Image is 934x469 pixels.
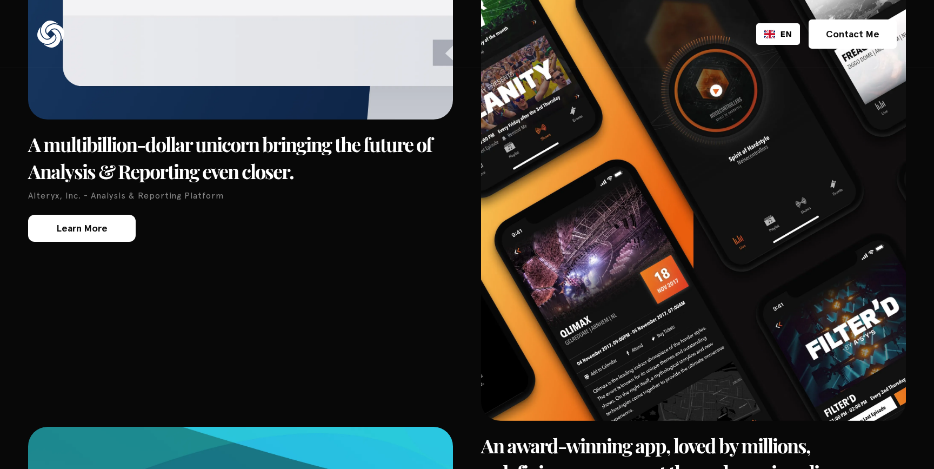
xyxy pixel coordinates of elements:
div: Learn More [56,223,108,233]
img: English flag [764,30,775,38]
h3: A multibillion-dollar unicorn bringing the future of Analysis & Reporting even closer. [28,130,453,185]
div: Language selected: English [756,23,800,45]
a: Contact Me [809,19,897,49]
a: EN [764,29,792,39]
p: Alteryx, Inc. - Analysis & Reporting Platform [28,190,453,201]
a: Learn More [28,215,136,242]
div: Language Switcher [756,23,800,45]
